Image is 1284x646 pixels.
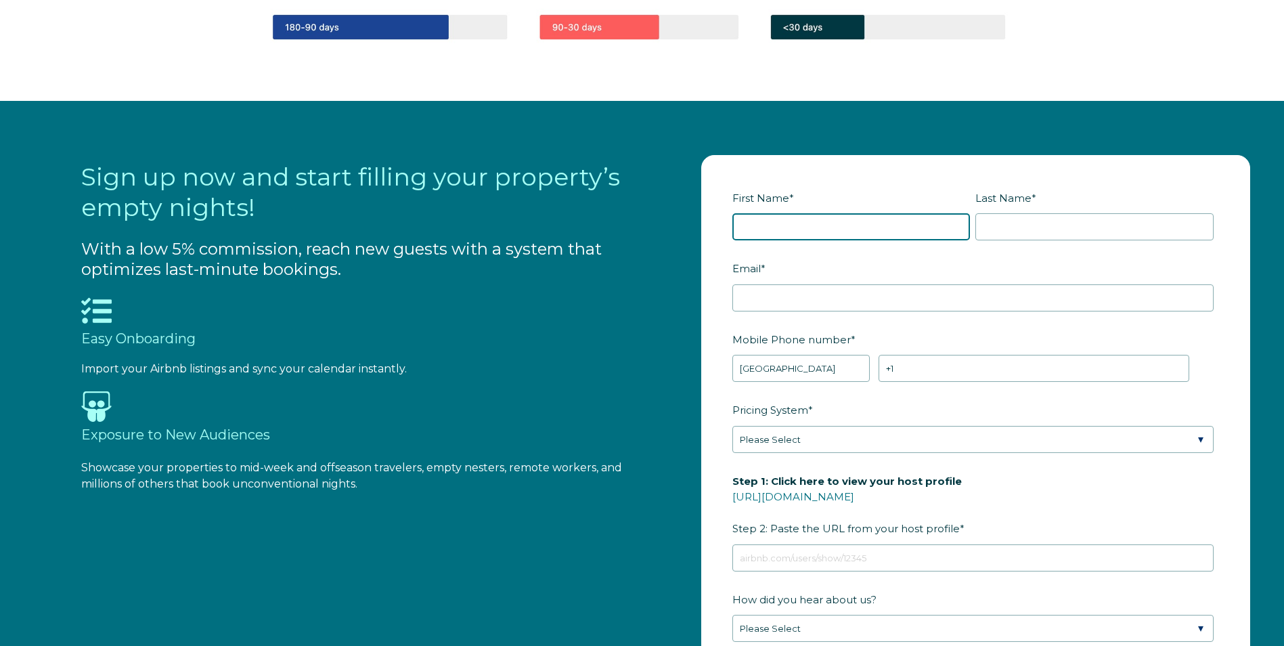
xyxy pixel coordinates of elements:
[81,362,407,375] span: Import your Airbnb listings and sync your calendar instantly.
[975,188,1032,209] span: Last Name
[732,490,854,503] a: [URL][DOMAIN_NAME]
[732,188,789,209] span: First Name
[81,162,620,222] span: Sign up now and start filling your property’s empty nights!
[81,461,622,490] span: Showcase your properties to mid-week and offseason travelers, empty nesters, remote workers, and ...
[81,239,602,279] span: With a low 5% commission, reach new guests with a system that optimizes last-minute bookings.
[732,471,962,492] span: Step 1: Click here to view your host profile
[81,330,196,347] span: Easy Onboarding
[732,471,962,539] span: Step 2: Paste the URL from your host profile
[732,544,1214,572] input: airbnb.com/users/show/12345
[732,400,808,421] span: Pricing System
[81,427,270,443] span: Exposure to New Audiences
[732,258,761,279] span: Email
[732,589,877,610] span: How did you hear about us?
[732,329,851,350] span: Mobile Phone number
